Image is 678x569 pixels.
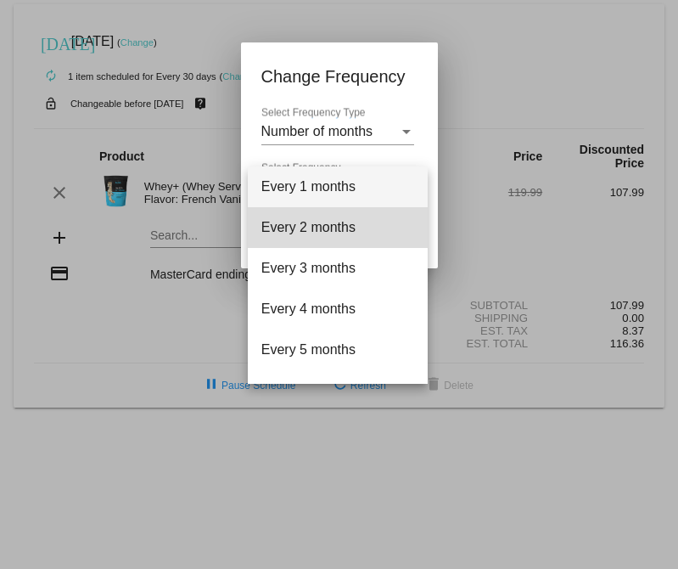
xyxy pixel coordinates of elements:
span: Every 5 months [261,330,414,370]
span: Every 4 months [261,289,414,330]
span: Every 6 months [261,370,414,411]
span: Every 3 months [261,248,414,289]
span: Every 1 months [261,166,414,207]
span: Every 2 months [261,207,414,248]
